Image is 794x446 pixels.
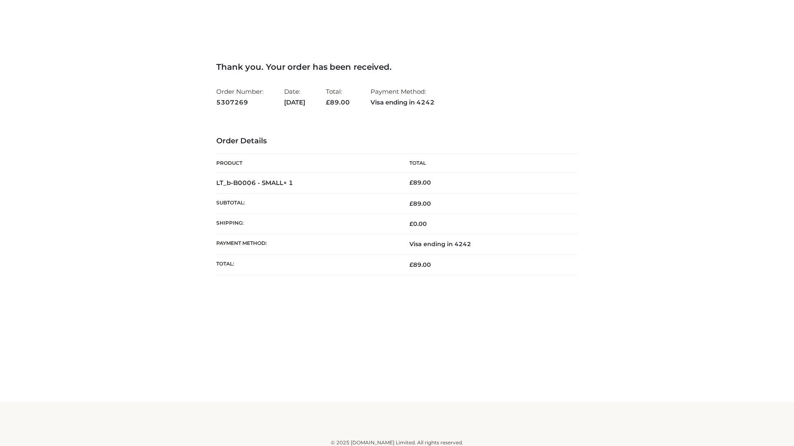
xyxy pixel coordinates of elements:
strong: LT_b-B0006 - SMALL [216,179,293,187]
li: Total: [326,84,350,109]
bdi: 0.00 [409,220,427,228]
li: Order Number: [216,84,263,109]
th: Shipping: [216,214,397,234]
strong: [DATE] [284,97,305,108]
span: £ [409,261,413,268]
span: £ [409,220,413,228]
td: Visa ending in 4242 [397,234,578,254]
span: £ [409,179,413,186]
h3: Thank you. Your order has been received. [216,62,578,72]
strong: 5307269 [216,97,263,108]
li: Payment Method: [371,84,435,109]
th: Subtotal: [216,193,397,214]
th: Total: [216,254,397,275]
th: Product [216,154,397,173]
th: Payment method: [216,234,397,254]
bdi: 89.00 [409,179,431,186]
span: £ [326,98,330,106]
th: Total [397,154,578,173]
span: £ [409,200,413,207]
strong: Visa ending in 4242 [371,97,435,108]
span: 89.00 [409,200,431,207]
strong: × 1 [283,179,293,187]
li: Date: [284,84,305,109]
span: 89.00 [326,98,350,106]
span: 89.00 [409,261,431,268]
h3: Order Details [216,137,578,146]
